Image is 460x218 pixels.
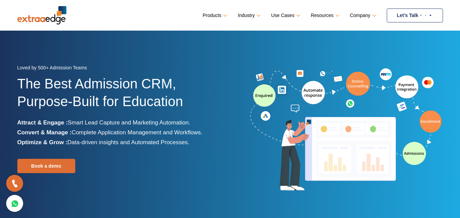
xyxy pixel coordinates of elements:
[17,63,225,75] div: Loved by 500+ Admission Teams
[350,11,375,20] a: Company
[271,11,299,20] a: Use Cases
[203,11,226,20] a: Products
[72,129,202,136] span: Complete Application Management and Workflows.
[17,119,68,126] b: Attract & Engage :
[68,119,190,126] span: Smart Lead Capture and Marketing Automation.
[311,11,338,20] a: Resources
[17,129,72,136] b: Convert & Manage :
[17,159,75,173] a: Book a demo
[17,139,67,146] b: Optimize & Grow :
[249,67,443,194] img: admission-software-home-page-header
[238,11,259,20] a: Industry
[387,9,443,22] a: Let’s Talk
[17,75,225,118] h1: The Best Admission CRM, Purpose-Built for Education
[67,139,189,146] span: Data-driven insights and Automated Processes.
